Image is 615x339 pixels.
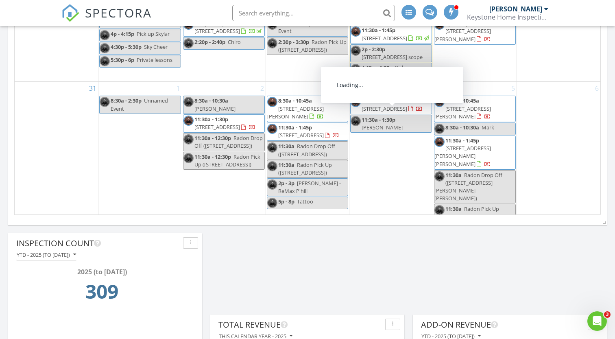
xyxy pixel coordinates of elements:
[16,249,76,260] button: YTD - 2025 (to [DATE])
[111,56,134,63] span: 5:30p - 6p
[445,124,479,131] span: 8:30a - 10:30a
[61,4,79,22] img: The Best Home Inspection Software - Spectora
[297,198,313,205] span: Tattoo
[421,319,584,331] div: Add-On Revenue
[434,27,491,42] span: [STREET_ADDRESS][PERSON_NAME]
[278,20,338,35] span: Unnamed Event
[111,43,142,50] span: 4:30p - 5:30p
[111,97,142,104] span: 8:30a - 2:30p
[604,311,611,318] span: 3
[194,20,263,35] a: 1:45p - 2:15p [STREET_ADDRESS]
[434,205,445,215] img: img_0058_3.jpg
[351,46,361,56] img: img_0058_3.jpg
[445,171,462,179] span: 11:30a
[98,82,182,238] td: Go to September 1, 2025
[445,97,479,104] span: 8:30a - 10:45a
[278,161,294,168] span: 11:30a
[182,82,266,238] td: Go to September 2, 2025
[278,179,294,187] span: 2p - 3p
[349,82,433,238] td: Go to September 4, 2025
[15,82,98,238] td: Go to August 31, 2025
[351,97,361,107] img: img_0058_3.jpg
[19,277,185,311] td: 309
[183,38,194,48] img: img_0058_3.jpg
[362,116,395,123] span: 11:30a - 1:30p
[183,18,265,37] a: 1:45p - 2:15p [STREET_ADDRESS]
[194,97,228,104] span: 8:30a - 10:30a
[278,131,324,139] span: [STREET_ADDRESS]
[175,82,182,95] a: Go to September 1, 2025
[137,30,170,37] span: Pick up Skylar
[587,311,607,331] iframe: Intercom live chat
[218,319,382,331] div: Total Revenue
[426,82,433,95] a: Go to September 4, 2025
[183,97,194,107] img: img_0058_3.jpg
[434,136,516,170] a: 11:30a - 1:45p [STREET_ADDRESS][PERSON_NAME][PERSON_NAME]
[362,46,385,53] span: 2p - 2:30p
[467,13,548,21] div: Keystone Home Inspections, LLC
[434,97,491,120] a: 8:30a - 10:45a [STREET_ADDRESS][PERSON_NAME]
[111,30,134,37] span: 4p - 4:15p
[278,38,347,53] span: Radon Pick Up ([STREET_ADDRESS])
[183,153,194,163] img: img_0058_3.jpg
[267,161,277,171] img: img_0058_3.jpg
[362,53,423,61] span: [STREET_ADDRESS] scope
[351,116,361,126] img: img_0058_3.jpg
[278,161,332,176] span: Radon Pick Up ([STREET_ADDRESS])
[194,134,231,142] span: 11:30a - 12:30p
[351,64,361,74] img: img_0058_3.jpg
[362,35,407,42] span: [STREET_ADDRESS]
[232,5,395,21] input: Search everything...
[219,333,292,339] div: This calendar year - 2025
[267,198,277,208] img: img_0058_3.jpg
[362,26,430,42] a: 11:30a - 1:45p [STREET_ADDRESS]
[434,205,499,236] span: Radon Pick Up ([STREET_ADDRESS][PERSON_NAME][PERSON_NAME])
[278,142,294,150] span: 11:30a
[362,64,393,71] span: 4:15p - 4:30p
[194,27,240,35] span: [STREET_ADDRESS]
[593,82,600,95] a: Go to September 6, 2025
[194,105,236,112] span: [PERSON_NAME]
[100,43,110,53] img: img_0058_3.jpg
[228,38,241,46] span: Chiro
[362,105,407,112] span: [STREET_ADDRESS]
[85,4,152,21] span: SPECTORA
[434,144,491,167] span: [STREET_ADDRESS][PERSON_NAME][PERSON_NAME]
[434,171,502,202] span: Radon Drop Off ([STREET_ADDRESS][PERSON_NAME][PERSON_NAME])
[61,11,152,28] a: SPECTORA
[482,124,494,131] span: Mark
[267,97,324,120] a: 8:30a - 10:45a [STREET_ADDRESS][PERSON_NAME]
[19,267,185,277] div: 2025 (to [DATE])
[194,153,231,160] span: 11:30a - 12:30p
[445,205,462,212] span: 11:30a
[278,97,312,104] span: 8:30a - 10:45a
[194,38,225,46] span: 2:20p - 2:40p
[433,82,517,238] td: Go to September 5, 2025
[183,116,194,126] img: img_0058_3.jpg
[194,123,240,131] span: [STREET_ADDRESS]
[183,134,194,144] img: img_0058_3.jpg
[144,43,168,50] span: Sky Cheer
[267,96,349,122] a: 8:30a - 10:45a [STREET_ADDRESS][PERSON_NAME]
[278,124,339,139] a: 11:30a - 1:45p [STREET_ADDRESS]
[194,116,228,123] span: 11:30a - 1:30p
[362,124,403,131] span: [PERSON_NAME]
[434,20,491,42] a: 2p - 4:15p [STREET_ADDRESS][PERSON_NAME]
[362,64,411,79] span: Pickup Reloading Dies
[434,137,445,147] img: img_0058_3.jpg
[489,5,542,13] div: [PERSON_NAME]
[266,82,349,238] td: Go to September 3, 2025
[517,82,600,238] td: Go to September 6, 2025
[267,122,349,141] a: 11:30a - 1:45p [STREET_ADDRESS]
[421,333,481,339] div: YTD - 2025 (to [DATE])
[434,171,445,182] img: img_0058_3.jpg
[267,124,277,134] img: img_0058_3.jpg
[267,142,277,153] img: img_0058_3.jpg
[16,237,180,249] div: Inspection Count
[342,82,349,95] a: Go to September 3, 2025
[17,252,76,258] div: YTD - 2025 (to [DATE])
[278,124,312,131] span: 11:30a - 1:45p
[350,96,432,114] a: 8:30a - 10:30a [STREET_ADDRESS]
[434,137,491,168] a: 11:30a - 1:45p [STREET_ADDRESS][PERSON_NAME][PERSON_NAME]
[445,137,479,144] span: 11:30a - 1:45p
